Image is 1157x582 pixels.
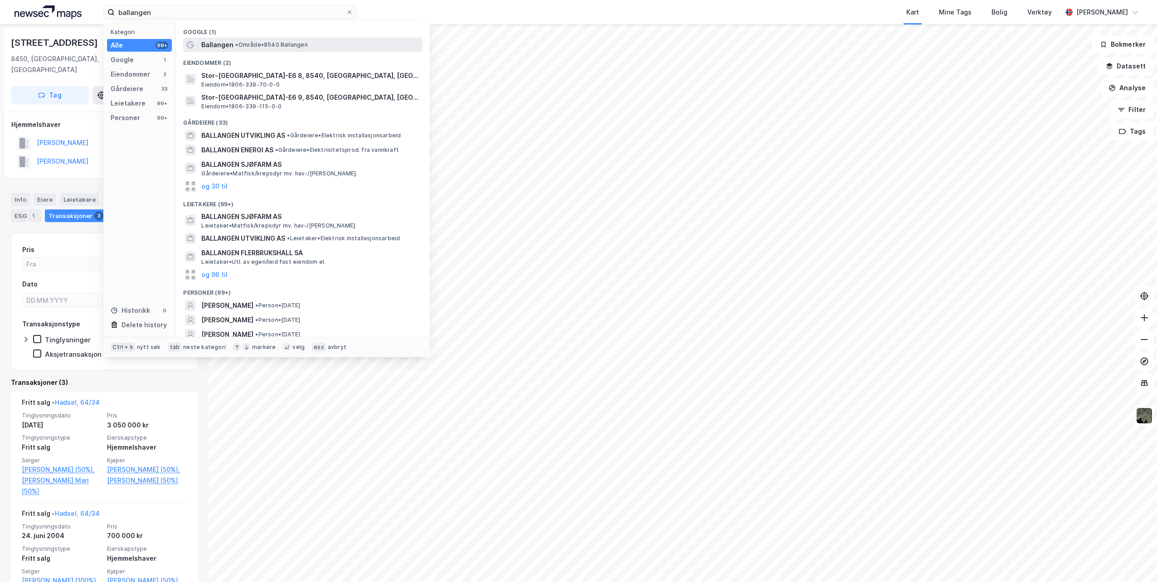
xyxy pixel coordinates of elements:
span: Eiendom • 1806-339-70-0-0 [201,81,280,88]
input: DD.MM.YYYY [23,294,102,307]
span: Område • 8540 Ballangen [235,41,307,48]
a: [PERSON_NAME] (50%) [107,475,187,486]
input: Fra [23,257,102,271]
div: ESG [11,209,41,222]
div: 99+ [156,114,168,121]
div: 1 [29,211,38,220]
a: Hadsel, 64/34 [55,509,100,517]
div: Chat Widget [1112,538,1157,582]
span: Tinglysningsdato [22,523,102,530]
button: Tag [11,86,89,104]
div: 33 [161,85,168,92]
span: Eierskapstype [107,434,187,441]
span: Gårdeiere • Matfisk/krepsdyr mv. hav-/[PERSON_NAME]. [201,170,357,177]
span: Gårdeiere • Elektrisitetsprod. fra vannkraft [275,146,399,154]
div: Gårdeiere (33) [176,112,430,128]
span: Person • [DATE] [255,302,300,309]
span: • [255,331,258,338]
span: [PERSON_NAME] [201,329,253,340]
div: Eiere [34,193,56,206]
div: Verktøy [1027,7,1052,18]
span: Ballangen [201,39,233,50]
span: Leietaker • Elektrisk installasjonsarbeid [287,235,400,242]
span: Pris [107,412,187,419]
div: 8450, [GEOGRAPHIC_DATA], [GEOGRAPHIC_DATA] [11,53,155,75]
div: neste kategori [183,344,226,351]
span: BALLANGEN SJØFARM AS [201,159,419,170]
span: Leietaker • Matfisk/krepsdyr mv. hav-/[PERSON_NAME]. [201,222,356,229]
div: avbryt [328,344,346,351]
span: • [275,146,278,153]
span: Tinglysningstype [22,545,102,553]
div: Gårdeiere [111,83,143,94]
div: 3 050 000 kr [107,420,187,431]
button: Bokmerker [1092,35,1153,53]
div: Fritt salg [22,553,102,564]
span: • [235,41,238,48]
span: • [287,235,290,242]
span: • [255,302,258,309]
div: Bolig [992,7,1007,18]
div: Hjemmelshaver [107,553,187,564]
div: Leietakere [60,193,99,206]
div: 3 [94,211,103,220]
div: Kart [906,7,919,18]
div: Fritt salg [22,442,102,453]
div: 700 000 kr [107,530,187,541]
span: [PERSON_NAME] [201,315,253,325]
span: BALLANGEN UTVIKLING AS [201,130,285,141]
div: Info [11,193,30,206]
span: Person • [DATE] [255,316,300,324]
div: Ctrl + k [111,343,135,352]
button: Analyse [1101,79,1153,97]
div: Fritt salg - [22,508,100,523]
span: [PERSON_NAME] [201,300,253,311]
div: [DATE] [22,420,102,431]
a: Hadsel, 64/34 [55,398,100,406]
span: Pris [107,523,187,530]
div: Hjemmelshaver [107,442,187,453]
div: Google (1) [176,21,430,38]
div: Personer (99+) [176,282,430,298]
span: Eierskapstype [107,545,187,553]
span: • [287,132,290,139]
div: 2 [161,71,168,78]
span: • [255,316,258,323]
div: Transaksjoner (3) [11,377,198,388]
div: Transaksjoner [45,209,107,222]
button: Datasett [1098,57,1153,75]
div: Mine Tags [939,7,972,18]
img: logo.a4113a55bc3d86da70a041830d287a7e.svg [15,5,82,19]
button: og 96 til [201,269,228,280]
a: [PERSON_NAME] (50%), [22,464,102,475]
button: Tags [1111,122,1153,141]
div: Kategori [111,29,172,35]
div: [STREET_ADDRESS] [11,35,100,50]
div: 1 [161,56,168,63]
div: Tinglysninger [45,335,91,344]
div: Eiendommer [111,69,150,80]
span: Kjøper [107,456,187,464]
span: Gårdeiere • Elektrisk installasjonsarbeid [287,132,401,139]
div: Delete history [122,320,167,330]
span: BALLANGEN FLERBRUKSHALL SA [201,247,419,258]
button: Filter [1110,101,1153,119]
div: Eiendommer (2) [176,52,430,68]
div: Fritt salg - [22,397,100,412]
div: Dato [22,279,38,290]
div: 99+ [156,42,168,49]
div: 99+ [156,100,168,107]
span: Stor-[GEOGRAPHIC_DATA]-E6 8, 8540, [GEOGRAPHIC_DATA], [GEOGRAPHIC_DATA] [201,70,419,81]
div: Datasett [103,193,137,206]
div: 24. juni 2004 [22,530,102,541]
div: nytt søk [137,344,161,351]
span: Stor-[GEOGRAPHIC_DATA]-E6 9, 8540, [GEOGRAPHIC_DATA], [GEOGRAPHIC_DATA] [201,92,419,103]
div: tab [168,343,182,352]
div: Pris [22,244,34,255]
div: Alle [111,40,123,51]
div: esc [312,343,326,352]
span: Selger [22,456,102,464]
span: BALLANGEN UTVIKLING AS [201,233,285,244]
div: Leietakere [111,98,146,109]
img: 9k= [1136,407,1153,424]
